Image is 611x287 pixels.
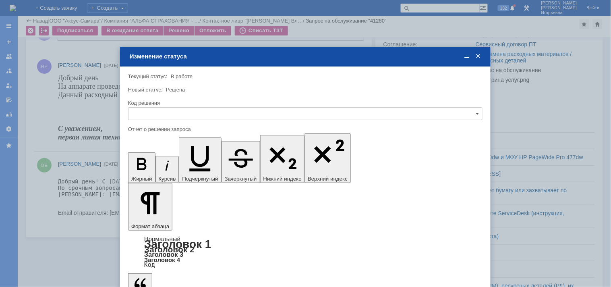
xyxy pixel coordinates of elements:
[144,256,180,263] a: Заголовок 4
[131,223,169,229] span: Формат абзаца
[131,176,152,182] span: Жирный
[144,261,155,268] a: Код
[130,53,483,60] div: Изменение статуса
[171,73,193,79] span: В работе
[182,176,218,182] span: Подчеркнутый
[474,53,483,60] span: Закрыть
[128,127,481,132] div: Отчет о решении запроса
[166,87,185,93] span: Решена
[128,183,172,231] button: Формат абзаца
[260,135,305,183] button: Нижний индекс
[463,53,471,60] span: Свернуть (Ctrl + M)
[128,73,167,79] label: Текущий статус:
[144,251,183,258] a: Заголовок 3
[128,100,481,106] div: Код решения
[144,238,211,250] a: Заголовок 1
[225,176,257,182] span: Зачеркнутый
[144,235,180,242] a: Нормальный
[128,236,483,268] div: Формат абзаца
[308,176,348,182] span: Верхний индекс
[144,245,195,254] a: Заголовок 2
[155,156,179,183] button: Курсив
[128,87,163,93] label: Новый статус:
[263,176,302,182] span: Нижний индекс
[128,152,155,183] button: Жирный
[222,141,260,183] button: Зачеркнутый
[179,137,221,183] button: Подчеркнутый
[304,133,351,183] button: Верхний индекс
[159,176,176,182] span: Курсив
